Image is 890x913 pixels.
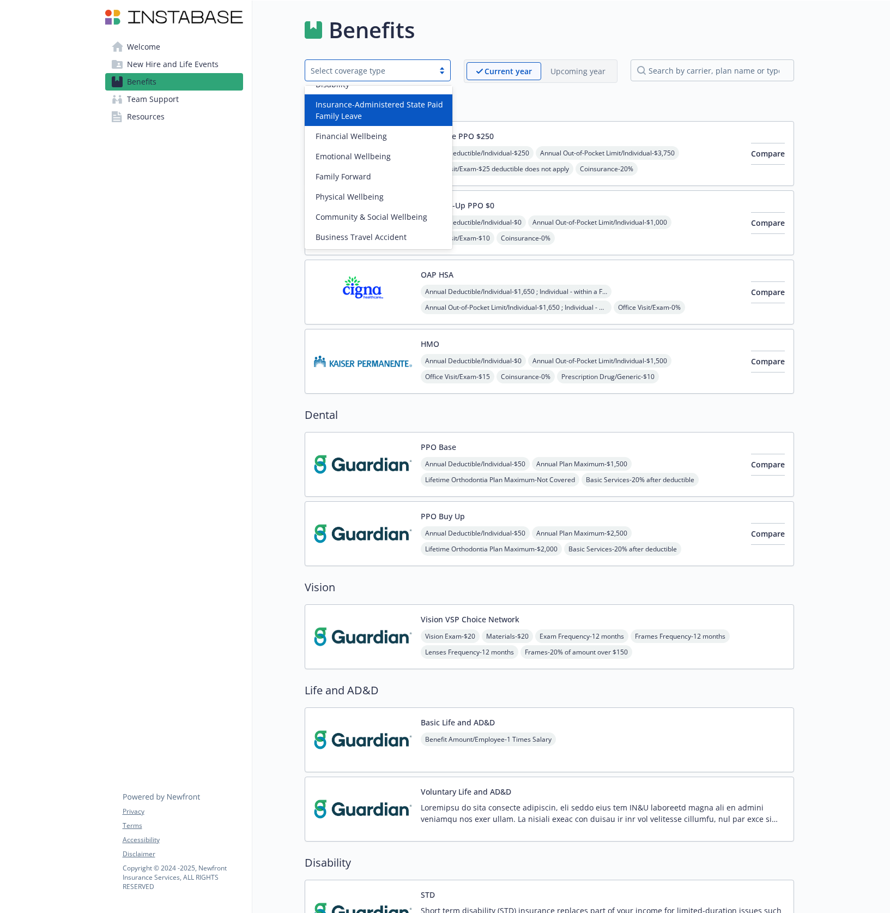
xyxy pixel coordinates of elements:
a: Welcome [105,38,243,56]
button: OAP Base PPO $250 [421,130,494,142]
button: Compare [751,454,785,476]
img: Guardian carrier logo [314,441,412,488]
button: Compare [751,212,785,234]
span: Annual Deductible/Individual - $50 [421,526,530,540]
p: Upcoming year [550,65,606,77]
h2: Medical [305,96,794,112]
span: Office Visit/Exam - $15 [421,370,494,383]
span: Annual Deductible/Individual - $50 [421,457,530,471]
span: Financial Wellbeing [316,130,387,142]
h2: Life and AD&D [305,682,794,699]
span: Compare [751,459,785,470]
a: Disclaimer [123,849,243,859]
span: Vision Exam - $20 [421,629,480,643]
span: Lifetime Orthodontia Plan Maximum - Not Covered [421,473,579,486]
span: Office Visit/Exam - $10 [421,231,494,245]
a: Terms [123,821,243,831]
button: Voluntary Life and AD&D [421,786,511,797]
h1: Benefits [329,14,415,46]
span: Prescription Drug/Generic - $10 [557,370,659,383]
a: Benefits [105,73,243,91]
img: Guardian carrier logo [314,717,412,763]
a: Privacy [123,807,243,816]
img: Guardian carrier logo [314,614,412,660]
span: Annual Out-of-Pocket Limit/Individual - $1,650 ; Individual - within a Family: $3,300 [421,301,612,314]
img: Kaiser Permanente Insurance Company carrier logo [314,338,412,385]
span: Coinsurance - 20% [576,162,638,176]
p: Current year [485,65,532,77]
span: Resources [127,108,165,125]
span: Annual Out-of-Pocket Limit/Individual - $3,750 [536,146,679,160]
span: Coinsurance - 0% [497,231,555,245]
span: Annual Deductible/Individual - $0 [421,354,526,368]
span: Welcome [127,38,160,56]
span: Annual Plan Maximum - $1,500 [532,457,632,471]
button: PPO Base [421,441,456,453]
span: Exam Frequency - 12 months [535,629,628,643]
span: Annual Deductible/Individual - $1,650 ; Individual - within a Family: $3,300 [421,285,612,298]
button: Vision VSP Choice Network [421,614,519,625]
span: Office Visit/Exam - $25 deductible does not apply [421,162,573,176]
span: Compare [751,287,785,297]
span: Compare [751,356,785,367]
input: search by carrier, plan name or type [631,59,794,81]
span: Benefit Amount/Employee - 1 Times Salary [421,732,556,746]
span: Basic Services - 20% after deductible [564,542,681,556]
img: CIGNA carrier logo [314,269,412,315]
button: STD [421,889,435,900]
h2: Disability [305,855,794,871]
img: Guardian carrier logo [314,510,412,557]
a: Accessibility [123,835,243,845]
span: Community & Social Wellbeing [316,211,427,223]
button: OAP HSA [421,269,453,280]
span: Benefits [127,73,156,91]
span: Basic Services - 20% after deductible [582,473,699,486]
span: Annual Out-of-Pocket Limit/Individual - $1,000 [528,215,671,229]
a: New Hire and Life Events [105,56,243,73]
span: Team Support [127,91,179,108]
p: Copyright © 2024 - 2025 , Newfront Insurance Services, ALL RIGHTS RESERVED [123,863,243,891]
button: Basic Life and AD&D [421,717,495,728]
span: Compare [751,148,785,159]
p: Loremipsu do sita consecte adipiscin, eli seddo eius tem IN&U laboreetd magna ali en admini venia... [421,802,785,825]
a: Resources [105,108,243,125]
span: Annual Plan Maximum - $2,500 [532,526,632,540]
button: Compare [751,351,785,373]
button: Compare [751,281,785,303]
span: Lifetime Orthodontia Plan Maximum - $2,000 [421,542,562,556]
span: Compare [751,218,785,228]
span: Physical Wellbeing [316,191,384,202]
span: Insurance-Administered State Paid Family Leave [316,99,446,122]
span: Frames - 20% of amount over $150 [520,645,632,659]
span: Compare [751,528,785,539]
span: Business Travel Accident [316,231,407,243]
button: PPO Buy Up [421,510,465,522]
span: Annual Deductible/Individual - $250 [421,146,534,160]
span: Emotional Wellbeing [316,151,391,162]
div: Select coverage type [311,65,428,76]
span: Frames Frequency - 12 months [631,629,730,643]
h2: Vision [305,579,794,596]
span: Coinsurance - 0% [497,370,555,383]
h2: Dental [305,407,794,423]
span: New Hire and Life Events [127,56,219,73]
span: Office Visit/Exam - 0% [614,301,685,314]
span: Annual Deductible/Individual - $0 [421,215,526,229]
span: Lenses Frequency - 12 months [421,645,518,659]
span: Family Forward [316,171,371,182]
span: Annual Out-of-Pocket Limit/Individual - $1,500 [528,354,671,368]
button: HMO [421,338,439,350]
button: Compare [751,523,785,545]
a: Team Support [105,91,243,108]
button: OAP Buy-Up PPO $0 [421,200,494,211]
span: Materials - $20 [482,629,533,643]
img: Guardian carrier logo [314,786,412,832]
button: Compare [751,143,785,165]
